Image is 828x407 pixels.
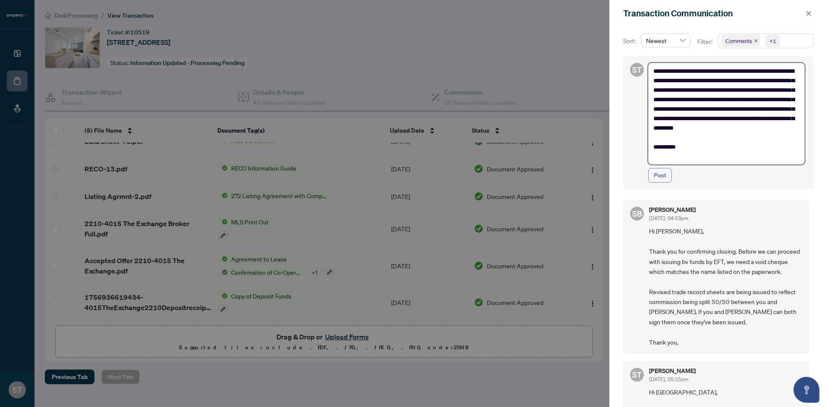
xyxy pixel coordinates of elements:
span: SB [632,208,642,220]
button: Open asap [793,377,819,403]
h5: [PERSON_NAME] [649,207,696,213]
span: ST [632,369,642,381]
div: Transaction Communication [623,7,803,20]
span: Post [654,168,666,182]
span: ST [632,64,642,76]
h5: [PERSON_NAME] [649,368,696,374]
div: +1 [769,37,776,45]
span: Comments [725,37,752,45]
span: Newest [646,34,685,47]
p: Sort: [623,36,637,46]
span: close [754,39,758,43]
span: Hi [PERSON_NAME], Thank you for confirming closing. Before we can proceed with issuing bv funds b... [649,226,802,347]
span: Comments [721,35,760,47]
span: [DATE], 05:15pm [649,376,688,382]
button: Post [648,168,672,183]
span: close [806,10,812,16]
p: Filter: [697,37,714,47]
span: [DATE], 04:53pm [649,215,688,221]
